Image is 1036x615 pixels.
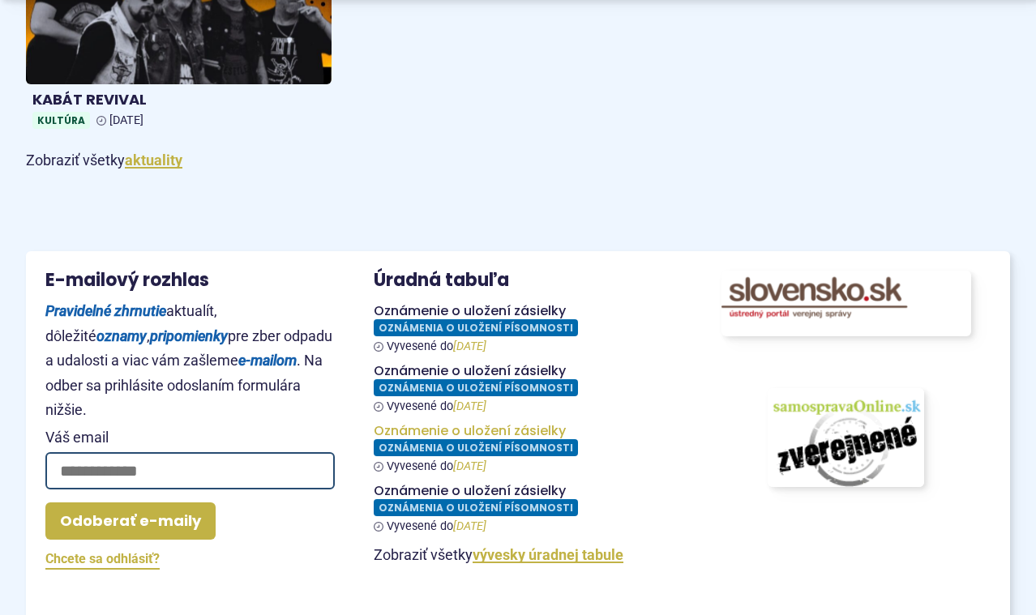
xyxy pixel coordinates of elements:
p: aktualít, dôležité , pre zber odpadu a udalosti a viac vám zašleme . Na odber sa prihlásite odosl... [45,299,335,423]
span: Kultúra [32,112,90,129]
h4: Oznámenie o uložení zásielky [374,423,663,439]
p: Zobraziť všetky [374,546,663,565]
h3: E-mailový rozhlas [45,271,335,290]
h4: Oznámenie o uložení zásielky [374,303,663,319]
a: Zobraziť celú úradnú tabuľu [473,546,623,563]
span: [DATE] [109,113,143,127]
strong: Pravidelné zhrnutie [45,302,166,319]
strong: pripomienky [150,327,228,344]
a: Chcete sa odhlásiť? [45,548,160,570]
h4: Oznámenie o uložení zásielky [374,363,663,379]
h3: Úradná tabuľa [374,271,509,290]
a: Oznámenie o uložení zásielky Oznámenia o uložení písomnosti Vyvesené do[DATE] [374,483,663,533]
a: Oznámenie o uložení zásielky Oznámenia o uložení písomnosti Vyvesené do[DATE] [374,303,663,353]
img: Odkaz na portál www.slovensko.sk [721,271,971,336]
h4: KABÁT REVIVAL [32,91,325,109]
img: obrázok s odkazom na portál www.samospravaonline.sk, kde obec zverejňuje svoje zmluvy, faktúry a ... [768,388,924,487]
input: Váš email [45,452,335,489]
a: Zobraziť všetky aktuality [125,152,182,169]
strong: oznamy [96,327,147,344]
h4: Oznámenie o uložení zásielky [374,483,663,499]
p: Zobraziť všetky [26,148,656,173]
strong: e-mailom [238,352,297,369]
a: Oznámenie o uložení zásielky Oznámenia o uložení písomnosti Vyvesené do[DATE] [374,363,663,413]
button: Odoberať e-maily [45,502,216,540]
a: Oznámenie o uložení zásielky Oznámenia o uložení písomnosti Vyvesené do[DATE] [374,423,663,473]
span: Váš email [45,429,335,446]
